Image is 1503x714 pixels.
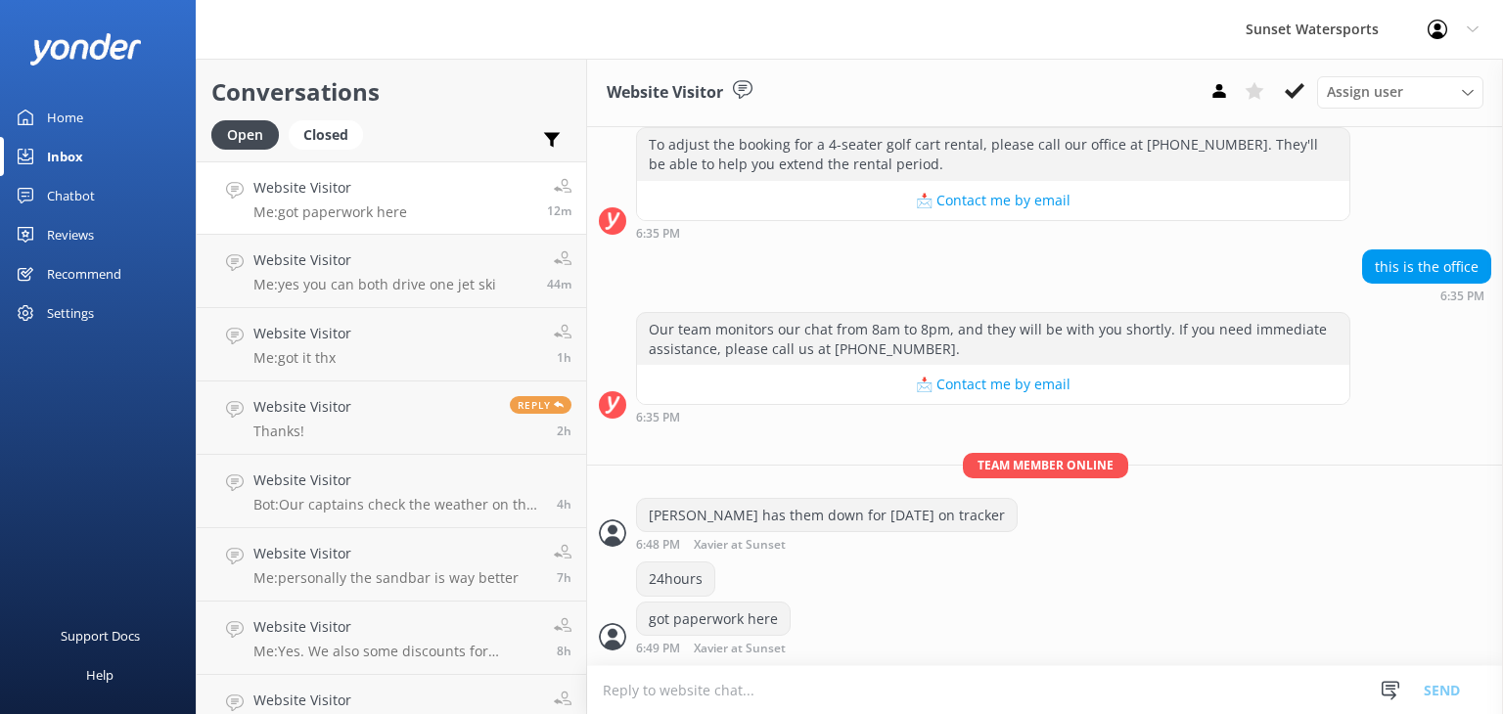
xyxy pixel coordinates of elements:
span: Team member online [963,453,1128,477]
span: Xavier at Sunset [694,539,786,552]
div: Aug 29 2025 05:35pm (UTC -05:00) America/Cancun [1362,289,1491,302]
h4: Website Visitor [253,616,539,638]
div: Support Docs [61,616,140,655]
div: Reviews [47,215,94,254]
h4: Website Visitor [253,177,407,199]
div: Assign User [1317,76,1483,108]
strong: 6:35 PM [1440,290,1484,302]
div: Aug 29 2025 05:35pm (UTC -05:00) America/Cancun [636,410,1350,424]
button: 📩 Contact me by email [637,181,1349,220]
div: Inbox [47,137,83,176]
a: Closed [289,123,373,145]
div: Aug 29 2025 05:48pm (UTC -05:00) America/Cancun [636,537,1018,552]
span: Aug 29 2025 05:17pm (UTC -05:00) America/Cancun [547,276,571,292]
div: Home [47,98,83,137]
h4: Website Visitor [253,543,519,564]
div: To adjust the booking for a 4-seater golf cart rental, please call our office at [PHONE_NUMBER]. ... [637,128,1349,180]
div: Help [86,655,114,694]
a: Website VisitorMe:got paperwork here12m [197,161,586,235]
span: Aug 29 2025 10:56am (UTC -05:00) America/Cancun [557,569,571,586]
span: Aug 29 2025 05:49pm (UTC -05:00) America/Cancun [547,202,571,219]
button: 📩 Contact me by email [637,365,1349,404]
a: Website VisitorMe:Yes. We also some discounts for September. When will you be in [GEOGRAPHIC_DATA... [197,602,586,675]
strong: 6:35 PM [636,228,680,240]
a: Open [211,123,289,145]
span: Aug 29 2025 04:16pm (UTC -05:00) America/Cancun [557,349,571,366]
h4: Website Visitor [253,469,542,491]
h4: Website Visitor [253,249,496,271]
strong: 6:48 PM [636,539,680,552]
a: Website VisitorMe:got it thx1h [197,308,586,381]
span: Assign user [1327,81,1403,103]
p: Me: yes you can both drive one jet ski [253,276,496,293]
span: Aug 29 2025 01:12pm (UTC -05:00) America/Cancun [557,496,571,513]
h4: Website Visitor [253,396,351,418]
div: Our team monitors our chat from 8am to 8pm, and they will be with you shortly. If you need immedi... [637,313,1349,365]
h3: Website Visitor [607,80,723,106]
p: Me: personally the sandbar is way better [253,569,519,587]
div: [PERSON_NAME] has them down for [DATE] on tracker [637,499,1017,532]
a: Website VisitorThanks!Reply2h [197,381,586,455]
strong: 6:49 PM [636,643,680,655]
a: Website VisitorMe:yes you can both drive one jet ski44m [197,235,586,308]
strong: 6:35 PM [636,412,680,424]
span: Aug 29 2025 03:48pm (UTC -05:00) America/Cancun [557,423,571,439]
div: Closed [289,120,363,150]
a: Website VisitorMe:personally the sandbar is way better7h [197,528,586,602]
p: Me: got it thx [253,349,351,367]
div: Recommend [47,254,121,293]
div: Chatbot [47,176,95,215]
div: Aug 29 2025 05:49pm (UTC -05:00) America/Cancun [636,641,849,655]
div: Aug 29 2025 05:35pm (UTC -05:00) America/Cancun [636,226,1350,240]
div: Settings [47,293,94,333]
img: yonder-white-logo.png [29,33,142,66]
h2: Conversations [211,73,571,111]
div: Open [211,120,279,150]
p: Bot: Our captains check the weather on the day of your trip. If conditions are unsafe, the trip w... [253,496,542,513]
div: this is the office [1363,250,1490,284]
div: 24hours [637,562,714,596]
span: Xavier at Sunset [694,643,786,655]
h4: Website Visitor [253,323,351,344]
a: Website VisitorBot:Our captains check the weather on the day of your trip. If conditions are unsa... [197,455,586,528]
p: Me: Yes. We also some discounts for September. When will you be in [GEOGRAPHIC_DATA]? [253,643,539,660]
p: Me: got paperwork here [253,203,407,221]
p: Thanks! [253,423,351,440]
h4: Website Visitor [253,690,535,711]
span: Reply [510,396,571,414]
span: Aug 29 2025 09:37am (UTC -05:00) America/Cancun [557,643,571,659]
div: got paperwork here [637,602,790,636]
